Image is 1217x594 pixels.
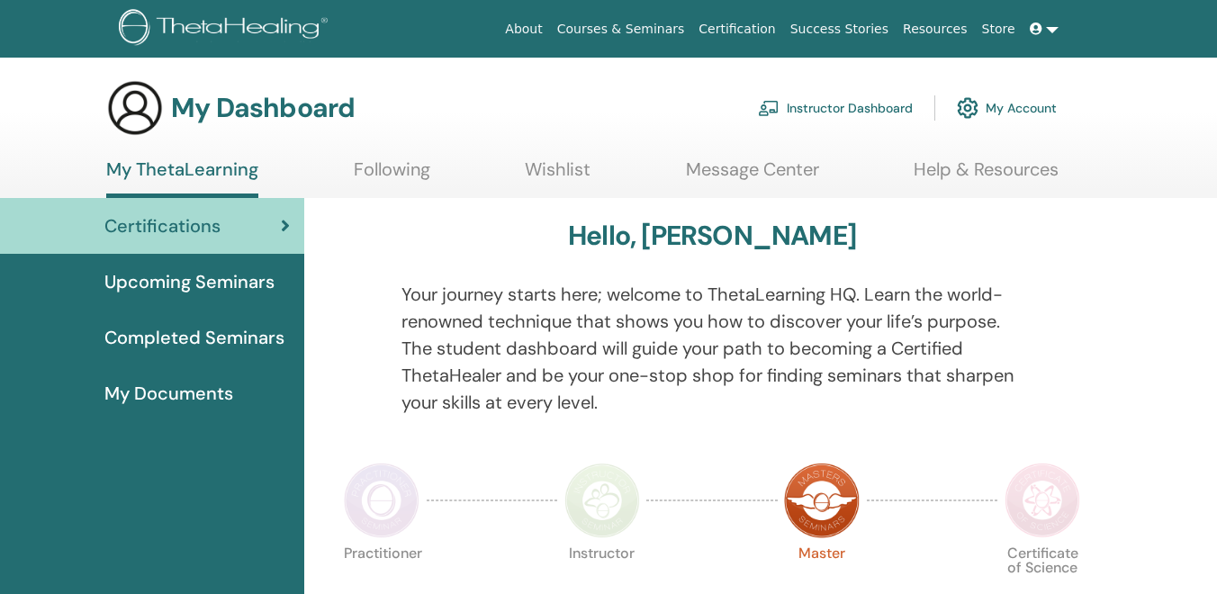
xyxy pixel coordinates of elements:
a: About [498,13,549,46]
img: generic-user-icon.jpg [106,79,164,137]
img: Instructor [564,463,640,538]
a: Success Stories [783,13,896,46]
img: Master [784,463,860,538]
a: My Account [957,88,1057,128]
a: Instructor Dashboard [758,88,913,128]
img: cog.svg [957,93,978,123]
a: Following [354,158,430,193]
img: chalkboard-teacher.svg [758,100,780,116]
span: Upcoming Seminars [104,268,275,295]
span: Completed Seminars [104,324,284,351]
a: Help & Resources [914,158,1059,193]
span: Certifications [104,212,221,239]
img: Certificate of Science [1005,463,1080,538]
a: Wishlist [525,158,590,193]
img: Practitioner [344,463,419,538]
p: Your journey starts here; welcome to ThetaLearning HQ. Learn the world-renowned technique that sh... [401,281,1023,416]
a: Message Center [686,158,819,193]
a: My ThetaLearning [106,158,258,198]
a: Certification [691,13,782,46]
h3: My Dashboard [171,92,355,124]
a: Resources [896,13,975,46]
img: logo.png [119,9,334,49]
span: My Documents [104,380,233,407]
a: Courses & Seminars [550,13,692,46]
h3: Hello, [PERSON_NAME] [568,220,856,252]
a: Store [975,13,1023,46]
